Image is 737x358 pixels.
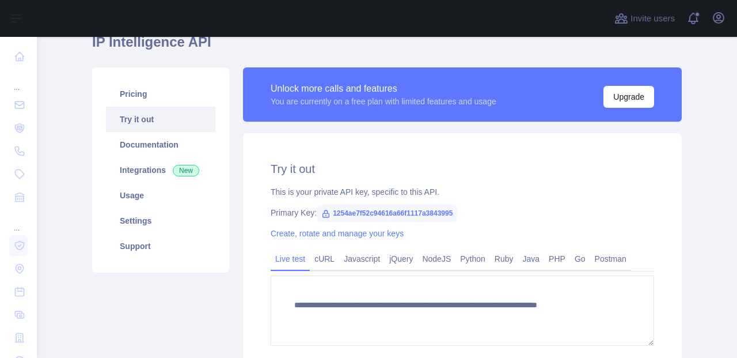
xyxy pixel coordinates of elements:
a: Usage [106,183,215,208]
button: Invite users [612,9,677,28]
a: Python [455,250,490,268]
div: This is your private API key, specific to this API. [271,186,654,198]
span: 1254ae7f52c94616a66f1117a3843995 [317,205,457,222]
a: Integrations New [106,157,215,183]
a: Postman [590,250,631,268]
a: PHP [544,250,570,268]
a: Settings [106,208,215,233]
a: Create, rotate and manage your keys [271,229,404,238]
h1: IP Intelligence API [92,33,682,61]
div: ... [9,69,28,92]
div: ... [9,210,28,233]
a: jQuery [385,250,417,268]
a: Live test [271,250,310,268]
a: Java [518,250,545,268]
a: NodeJS [417,250,455,268]
button: Upgrade [603,86,654,108]
a: Ruby [490,250,518,268]
a: Javascript [339,250,385,268]
div: Unlock more calls and features [271,82,496,96]
div: You are currently on a free plan with limited features and usage [271,96,496,107]
div: Primary Key: [271,207,654,218]
a: Try it out [106,107,215,132]
a: cURL [310,250,339,268]
a: Go [570,250,590,268]
h2: Try it out [271,161,654,177]
span: Invite users [630,12,675,25]
a: Pricing [106,81,215,107]
a: Documentation [106,132,215,157]
span: New [173,165,199,176]
a: Support [106,233,215,259]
